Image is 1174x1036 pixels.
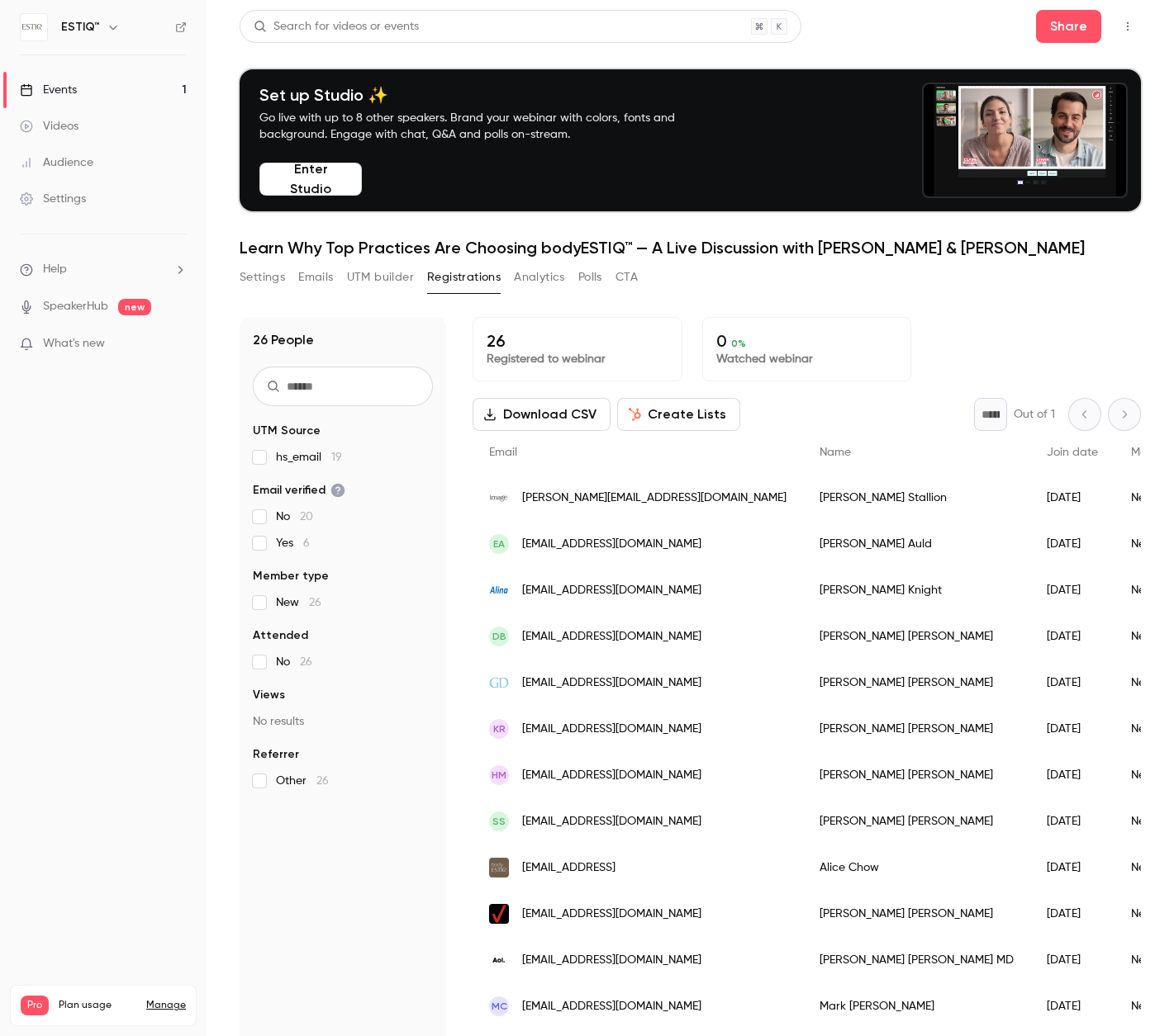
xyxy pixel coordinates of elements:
span: Referrer [253,746,299,763]
button: Create Lists [617,398,740,431]
h1: 26 People [253,330,314,350]
div: [PERSON_NAME] [PERSON_NAME] [803,613,1030,660]
span: [EMAIL_ADDRESS][DOMAIN_NAME] [522,628,701,646]
span: [EMAIL_ADDRESS][DOMAIN_NAME] [522,582,701,599]
span: new [118,299,151,315]
span: No [276,654,312,670]
div: Videos [20,118,78,135]
span: HM [492,768,506,783]
span: Pro [21,996,49,1015]
span: MC [492,999,507,1014]
h4: Set up Studio ✨ [259,85,714,105]
div: Audience [20,154,93,171]
img: ESTIQ™ [21,14,47,40]
span: [EMAIL_ADDRESS][DOMAIN_NAME] [522,674,701,692]
span: [EMAIL_ADDRESS][DOMAIN_NAME] [522,721,701,738]
button: Registrations [427,264,501,291]
img: imagewellnessboutique.com [489,494,509,502]
span: [EMAIL_ADDRESS][DOMAIN_NAME] [522,952,701,969]
span: New [276,594,321,611]
span: 6 [303,537,310,549]
span: [EMAIL_ADDRESS][DOMAIN_NAME] [522,906,701,923]
span: KR [493,721,506,736]
p: Watched webinar [716,351,898,367]
span: 26 [316,775,329,787]
div: [DATE] [1030,844,1115,891]
img: goldmandermatology.com [489,673,509,693]
p: Go live with up to 8 other speakers. Brand your webinar with colors, fonts and background. Engage... [259,110,714,143]
span: What's new [43,335,105,352]
span: 26 [309,597,321,608]
img: alinamedical.com [489,580,509,600]
li: help-dropdown-opener [20,261,187,278]
span: UTM Source [253,423,321,439]
div: Mark [PERSON_NAME] [803,983,1030,1029]
button: CTA [616,264,638,291]
div: [DATE] [1030,752,1115,798]
span: 26 [300,656,312,668]
div: Search for videos or events [254,18,419,35]
div: [DATE] [1030,983,1115,1029]
span: [EMAIL_ADDRESS] [522,859,616,877]
span: Join date [1047,447,1098,458]
div: [PERSON_NAME] [PERSON_NAME] [803,798,1030,844]
span: Help [43,261,67,278]
div: [PERSON_NAME] [PERSON_NAME] [803,706,1030,752]
span: Views [253,687,285,703]
span: [PERSON_NAME][EMAIL_ADDRESS][DOMAIN_NAME] [522,490,787,507]
span: Member type [253,568,329,584]
span: Yes [276,535,310,551]
p: No results [253,713,433,730]
a: SpeakerHub [43,298,108,315]
span: Email [489,447,517,458]
img: verizon.net [489,904,509,924]
span: 19 [331,452,342,463]
button: Settings [240,264,285,291]
button: Polls [578,264,602,291]
img: aol.com [489,950,509,970]
span: Email verified [253,482,345,499]
img: estiq.ai [489,858,509,878]
div: [PERSON_NAME] Stallion [803,475,1030,521]
div: Settings [20,191,86,207]
p: 0 [716,331,898,351]
button: Emails [298,264,333,291]
div: [DATE] [1030,660,1115,706]
span: [EMAIL_ADDRESS][DOMAIN_NAME] [522,998,701,1015]
span: DB [492,629,506,644]
p: 26 [487,331,668,351]
div: [PERSON_NAME] [PERSON_NAME] [803,891,1030,937]
button: Download CSV [473,398,611,431]
span: Name [820,447,851,458]
span: 0 % [731,338,746,349]
button: Share [1036,10,1101,43]
h6: ESTIQ™ [61,19,100,35]
span: 20 [300,511,313,523]
div: [PERSON_NAME] [PERSON_NAME] [803,752,1030,798]
div: [DATE] [1030,798,1115,844]
span: Other [276,773,329,789]
section: facet-groups [253,423,433,789]
span: [EMAIL_ADDRESS][DOMAIN_NAME] [522,767,701,784]
div: [DATE] [1030,567,1115,613]
div: [PERSON_NAME] Auld [803,521,1030,567]
button: Enter Studio [259,163,362,196]
span: [EMAIL_ADDRESS][DOMAIN_NAME] [522,536,701,553]
div: [PERSON_NAME] Knight [803,567,1030,613]
div: [DATE] [1030,613,1115,660]
span: SS [492,814,506,829]
a: Manage [146,999,186,1012]
div: [DATE] [1030,706,1115,752]
div: Events [20,82,77,98]
span: No [276,509,313,525]
div: [DATE] [1030,891,1115,937]
h1: Learn Why Top Practices Are Choosing bodyESTIQ™ — A Live Discussion with [PERSON_NAME] & [PERSON_... [240,238,1141,258]
div: [DATE] [1030,521,1115,567]
div: [DATE] [1030,937,1115,983]
span: Attended [253,627,308,644]
div: Alice Chow [803,844,1030,891]
p: Out of 1 [1014,406,1055,423]
span: Plan usage [59,999,136,1012]
button: UTM builder [347,264,414,291]
p: Registered to webinar [487,351,668,367]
